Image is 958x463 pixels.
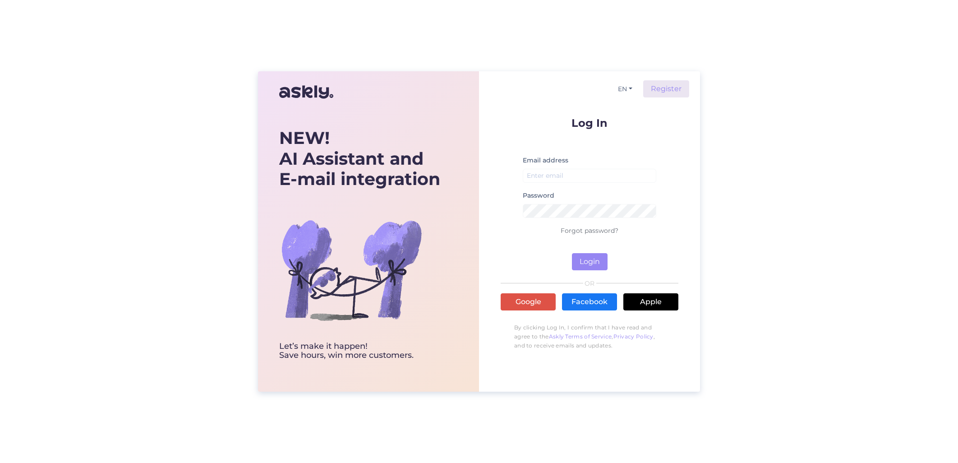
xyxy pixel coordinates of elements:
div: AI Assistant and E-mail integration [279,128,440,190]
a: Facebook [562,293,617,310]
a: Forgot password? [561,227,618,235]
p: Log In [501,117,678,129]
div: Let’s make it happen! Save hours, win more customers. [279,342,440,360]
a: Register [643,80,689,97]
a: Privacy Policy [613,333,654,340]
a: Google [501,293,556,310]
label: Password [523,191,554,200]
b: NEW! [279,127,330,148]
p: By clicking Log In, I confirm that I have read and agree to the , , and to receive emails and upd... [501,319,678,355]
a: Apple [623,293,678,310]
a: Askly Terms of Service [549,333,612,340]
img: Askly [279,81,333,103]
button: EN [614,83,636,96]
input: Enter email [523,169,656,183]
img: bg-askly [279,198,424,342]
label: Email address [523,156,568,165]
button: Login [572,253,608,270]
span: OR [583,280,596,287]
